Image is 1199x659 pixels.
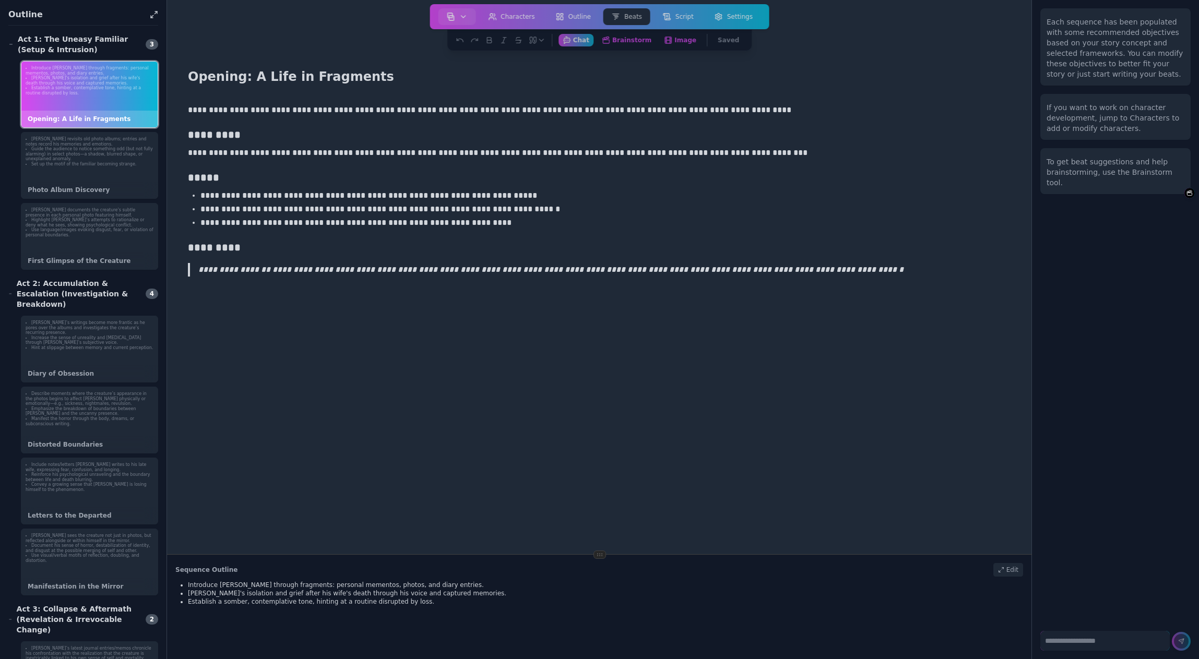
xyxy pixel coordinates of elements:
[21,578,158,595] div: Manifestation in the Mirror
[26,533,153,543] li: [PERSON_NAME] sees the creature not just in photos, but reflected alongside or within himself in ...
[26,76,153,86] li: [PERSON_NAME]'s isolation and grief after his wife's death through his voice and captured memories.
[714,34,743,46] button: Saved
[26,391,153,406] li: Describe moments where the creature’s appearance in the photos begins to affect [PERSON_NAME] phy...
[8,604,139,635] div: Act 3: Collapse & Aftermath (Revelation & Irrevocable Change)
[146,39,158,50] span: 3
[660,34,701,46] button: Image
[8,34,139,55] div: Act 1: The Uneasy Familiar (Setup & Intrusion)
[1047,102,1184,134] div: If you want to work on character development, jump to Characters to add or modify characters.
[706,8,761,25] button: Settings
[26,336,153,345] li: Increase the sense of unreality and [MEDICAL_DATA] through [PERSON_NAME]’s subjective voice.
[26,416,153,426] li: Manifest the horror through the body, dreams, or subconscious writing.
[26,406,153,416] li: Emphasize the breakdown of boundaries between [PERSON_NAME] and the uncanny presence.
[26,86,153,95] li: Establish a somber, contemplative tone, hinting at a routine disrupted by loss.
[21,253,158,269] div: First Glimpse of the Creature
[446,13,455,21] img: storyboard
[26,66,153,76] li: Introduce [PERSON_NAME] through fragments: personal mementos, photos, and diary entries.
[188,597,1023,606] li: Establish a somber, contemplative tone, hinting at a routine disrupted by loss.
[26,543,153,553] li: Document his sense of horror, destabilization of identity, and disgust at the possible merging of...
[188,581,1023,589] li: Introduce [PERSON_NAME] through fragments: personal mementos, photos, and diary entries.
[1047,17,1184,79] div: Each sequence has been populated with some recommended objectives based on your story concept and...
[146,289,158,299] span: 4
[175,566,238,574] h2: Sequence Outline
[26,162,153,167] li: Set up the motif of the familiar becoming strange.
[21,436,158,453] div: Distorted Boundaries
[601,6,652,27] a: Beats
[26,482,153,492] li: Convey a growing sense that [PERSON_NAME] is losing himself to the phenomenon.
[548,8,599,25] button: Outline
[993,563,1023,577] div: Edit
[26,462,153,472] li: Include notes/letters [PERSON_NAME] writes to his late wife, expressing fear, confusion, and long...
[26,208,153,218] li: [PERSON_NAME] documents the creature’s subtle presence in each personal photo featuring himself.
[26,472,153,482] li: Reinforce his psychological unraveling and the boundary between life and death blurring.
[26,553,153,563] li: Use visual/verbal motifs of reflection, doubling, and distortion.
[21,365,158,382] div: Diary of Obsession
[21,182,158,198] div: Photo Album Discovery
[559,34,593,46] button: Chat
[26,320,153,336] li: [PERSON_NAME]’s writings become more frantic as he pores over the albums and investigates the cre...
[21,507,158,524] div: Letters to the Departed
[26,147,153,162] li: Guide the audience to notice something odd (but not fully alarming) in select photos—a shadow, bl...
[8,8,146,21] h1: Outline
[704,6,763,27] a: Settings
[1047,157,1184,188] div: To get beat suggestions and help brainstorming, use the Brainstorm tool.
[655,8,702,25] button: Script
[480,8,543,25] button: Characters
[598,34,656,46] button: Brainstorm
[8,278,139,309] div: Act 2: Accumulation & Escalation (Investigation & Breakdown)
[603,8,650,25] button: Beats
[188,589,1023,597] li: [PERSON_NAME]'s isolation and grief after his wife's death through his voice and captured memories.
[652,6,704,27] a: Script
[184,67,398,87] h1: Opening: A Life in Fragments
[1184,188,1195,198] button: Brainstorm
[146,614,158,625] span: 2
[26,227,153,237] li: Use language/images evoking disgust, fear, or violation of personal boundaries.
[478,6,545,27] a: Characters
[26,137,153,147] li: [PERSON_NAME] revisits old photo albums; entries and notes record his memories and emotions.
[21,111,158,127] div: Opening: A Life in Fragments
[26,218,153,227] li: Highlight [PERSON_NAME]’s attempts to rationalize or deny what he sees, showing psychological con...
[26,345,153,351] li: Hint at slippage between memory and current perception.
[545,6,601,27] a: Outline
